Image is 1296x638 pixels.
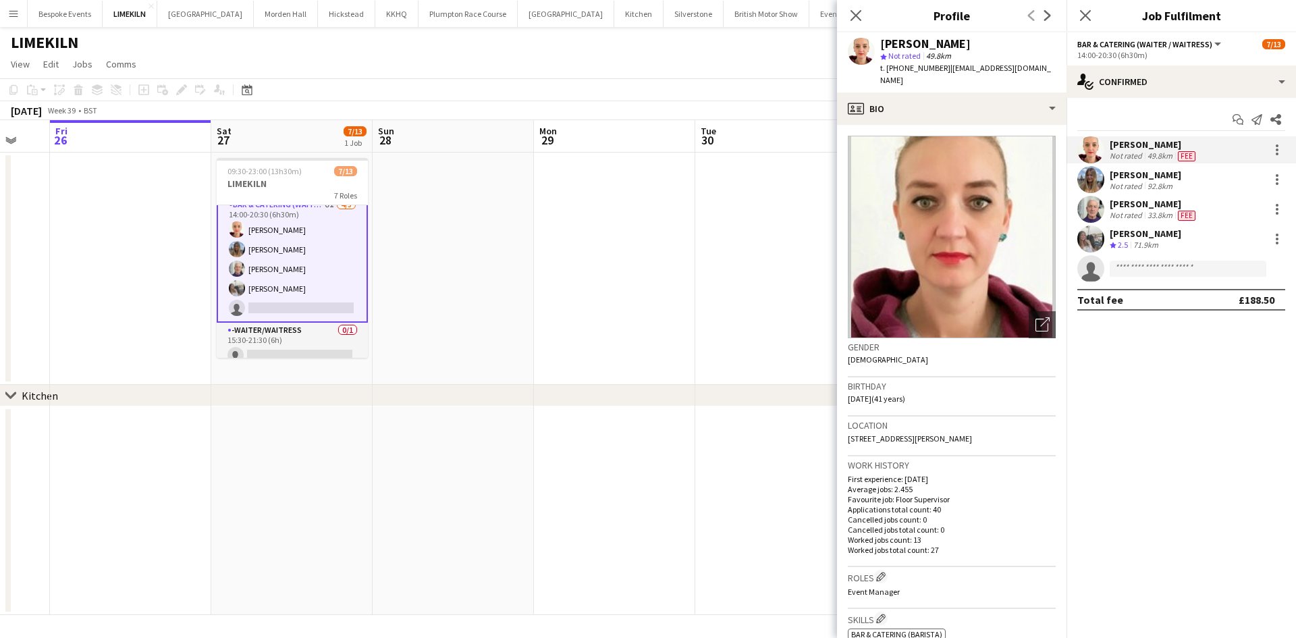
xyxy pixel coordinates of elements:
[378,125,394,137] span: Sun
[254,1,318,27] button: Morden Hall
[11,58,30,70] span: View
[848,474,1056,484] p: First experience: [DATE]
[848,570,1056,584] h3: Roles
[848,494,1056,504] p: Favourite job: Floor Supervisor
[848,419,1056,431] h3: Location
[67,55,98,73] a: Jobs
[38,55,64,73] a: Edit
[1178,211,1195,221] span: Fee
[724,1,809,27] button: British Motor Show
[375,1,418,27] button: KKHQ
[103,1,157,27] button: LIMEKILN
[1178,151,1195,161] span: Fee
[217,125,232,137] span: Sat
[1145,151,1175,161] div: 49.8km
[45,105,78,115] span: Week 39
[848,459,1056,471] h3: Work history
[1145,210,1175,221] div: 33.8km
[664,1,724,27] button: Silverstone
[84,105,97,115] div: BST
[106,58,136,70] span: Comms
[1110,151,1145,161] div: Not rated
[11,104,42,117] div: [DATE]
[227,166,302,176] span: 09:30-23:00 (13h30m)
[848,354,928,365] span: [DEMOGRAPHIC_DATA]
[880,63,1051,85] span: | [EMAIL_ADDRESS][DOMAIN_NAME]
[848,380,1056,392] h3: Birthday
[217,196,368,323] app-card-role: Bar & Catering (Waiter / waitress)6I4/514:00-20:30 (6h30m)[PERSON_NAME][PERSON_NAME][PERSON_NAME]...
[1066,7,1296,24] h3: Job Fulfilment
[923,51,954,61] span: 49.8km
[1175,210,1198,221] div: Crew has different fees then in role
[848,587,900,597] span: Event Manager
[217,178,368,190] h3: LIMEKILN
[1077,39,1212,49] span: Bar & Catering (Waiter / waitress)
[1145,181,1175,191] div: 92.8km
[880,38,971,50] div: [PERSON_NAME]
[418,1,518,27] button: Plumpton Race Course
[1239,293,1274,307] div: £188.50
[809,1,855,27] button: Events
[837,7,1066,24] h3: Profile
[848,514,1056,525] p: Cancelled jobs count: 0
[848,504,1056,514] p: Applications total count: 40
[848,484,1056,494] p: Average jobs: 2.455
[344,126,367,136] span: 7/13
[101,55,142,73] a: Comms
[614,1,664,27] button: Kitchen
[1110,210,1145,221] div: Not rated
[848,136,1056,338] img: Crew avatar or photo
[72,58,92,70] span: Jobs
[1110,169,1181,181] div: [PERSON_NAME]
[334,166,357,176] span: 7/13
[43,58,59,70] span: Edit
[1077,293,1123,307] div: Total fee
[1029,311,1056,338] div: Open photos pop-in
[53,132,67,148] span: 26
[880,63,950,73] span: t. [PHONE_NUMBER]
[888,51,921,61] span: Not rated
[1110,198,1198,210] div: [PERSON_NAME]
[217,158,368,358] app-job-card: 09:30-23:00 (13h30m)7/13LIMEKILN7 Roles-Waiter/Waitress1/114:00-18:30 (4h30m)[PERSON_NAME]Bar & C...
[215,132,232,148] span: 27
[848,545,1056,555] p: Worked jobs total count: 27
[837,92,1066,125] div: Bio
[334,190,357,201] span: 7 Roles
[537,132,557,148] span: 29
[217,323,368,369] app-card-role: -Waiter/Waitress0/115:30-21:30 (6h)
[157,1,254,27] button: [GEOGRAPHIC_DATA]
[1077,39,1223,49] button: Bar & Catering (Waiter / waitress)
[28,1,103,27] button: Bespoke Events
[848,433,972,444] span: [STREET_ADDRESS][PERSON_NAME]
[848,394,905,404] span: [DATE] (41 years)
[318,1,375,27] button: Hickstead
[22,389,58,402] div: Kitchen
[518,1,614,27] button: [GEOGRAPHIC_DATA]
[848,341,1056,353] h3: Gender
[1110,138,1198,151] div: [PERSON_NAME]
[701,125,716,137] span: Tue
[55,125,67,137] span: Fri
[1110,228,1181,240] div: [PERSON_NAME]
[1118,240,1128,250] span: 2.5
[848,535,1056,545] p: Worked jobs count: 13
[1131,240,1161,251] div: 71.9km
[848,525,1056,535] p: Cancelled jobs total count: 0
[1262,39,1285,49] span: 7/13
[1077,50,1285,60] div: 14:00-20:30 (6h30m)
[11,32,78,53] h1: LIMEKILN
[1175,151,1198,161] div: Crew has different fees then in role
[848,612,1056,626] h3: Skills
[1110,181,1145,191] div: Not rated
[5,55,35,73] a: View
[344,138,366,148] div: 1 Job
[539,125,557,137] span: Mon
[1066,65,1296,98] div: Confirmed
[376,132,394,148] span: 28
[699,132,716,148] span: 30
